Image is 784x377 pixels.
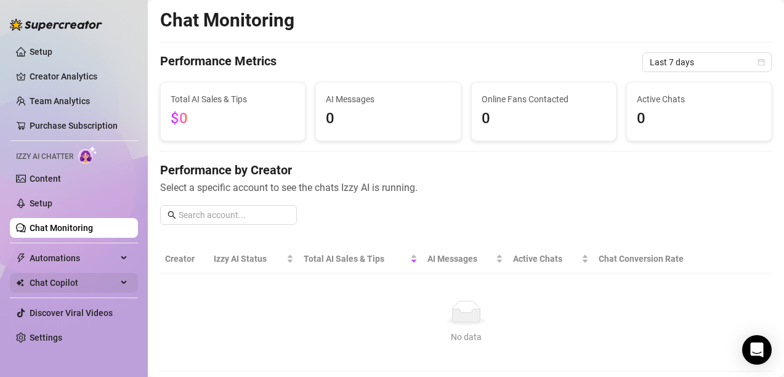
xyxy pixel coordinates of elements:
[30,174,61,184] a: Content
[30,273,117,293] span: Chat Copilot
[30,248,117,268] span: Automations
[326,92,450,106] span: AI Messages
[78,146,97,164] img: AI Chatter
[30,67,128,86] a: Creator Analytics
[637,92,761,106] span: Active Chats
[16,278,24,287] img: Chat Copilot
[299,245,422,274] th: Total AI Sales & Tips
[170,330,762,344] div: No data
[160,180,772,195] span: Select a specific account to see the chats Izzy AI is running.
[160,9,294,32] h2: Chat Monitoring
[160,52,277,72] h4: Performance Metrics
[214,252,284,266] span: Izzy AI Status
[16,151,73,163] span: Izzy AI Chatter
[30,198,52,208] a: Setup
[482,107,606,131] span: 0
[30,308,113,318] a: Discover Viral Videos
[482,92,606,106] span: Online Fans Contacted
[160,245,209,274] th: Creator
[427,252,493,266] span: AI Messages
[171,110,188,127] span: $0
[594,245,711,274] th: Chat Conversion Rate
[179,208,289,222] input: Search account...
[513,252,578,266] span: Active Chats
[30,333,62,343] a: Settings
[160,161,772,179] h4: Performance by Creator
[742,335,772,365] div: Open Intercom Messenger
[171,92,295,106] span: Total AI Sales & Tips
[30,96,90,106] a: Team Analytics
[304,252,408,266] span: Total AI Sales & Tips
[508,245,593,274] th: Active Chats
[650,53,764,71] span: Last 7 days
[16,253,26,263] span: thunderbolt
[422,245,508,274] th: AI Messages
[30,223,93,233] a: Chat Monitoring
[30,121,118,131] a: Purchase Subscription
[30,47,52,57] a: Setup
[326,107,450,131] span: 0
[209,245,299,274] th: Izzy AI Status
[758,59,765,66] span: calendar
[168,211,176,219] span: search
[637,107,761,131] span: 0
[10,18,102,31] img: logo-BBDzfeDw.svg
